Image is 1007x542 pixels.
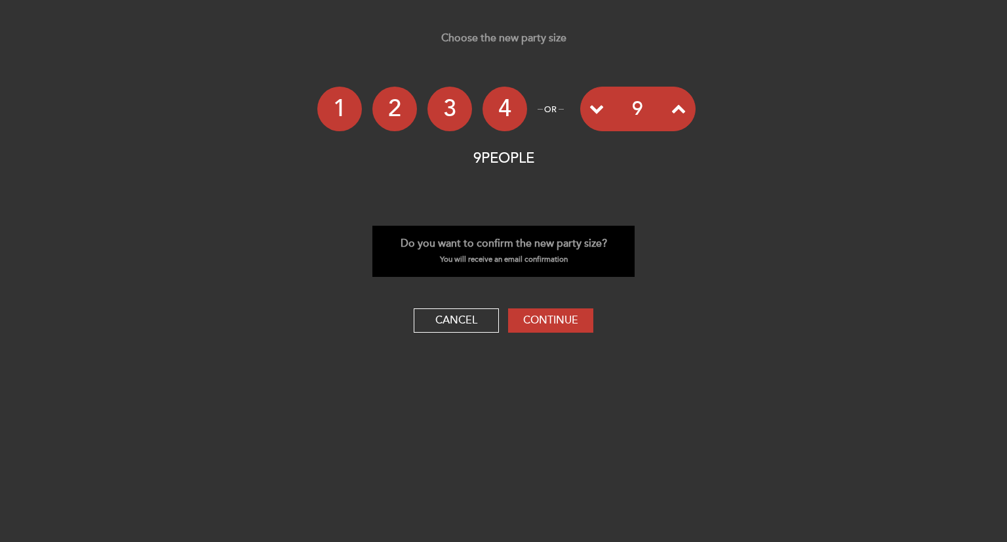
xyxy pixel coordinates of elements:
[481,150,534,167] span: PEOPLE
[427,87,472,131] li: 3
[312,151,696,167] h5: 9
[483,87,527,131] li: 4
[414,308,499,333] button: Cancel
[538,104,564,115] p: or
[440,255,568,264] small: You will receive an email confirmation
[508,308,593,333] button: Continue
[383,236,624,251] div: Do you want to confirm the new party size?
[317,87,362,131] li: 1
[372,87,417,131] li: 2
